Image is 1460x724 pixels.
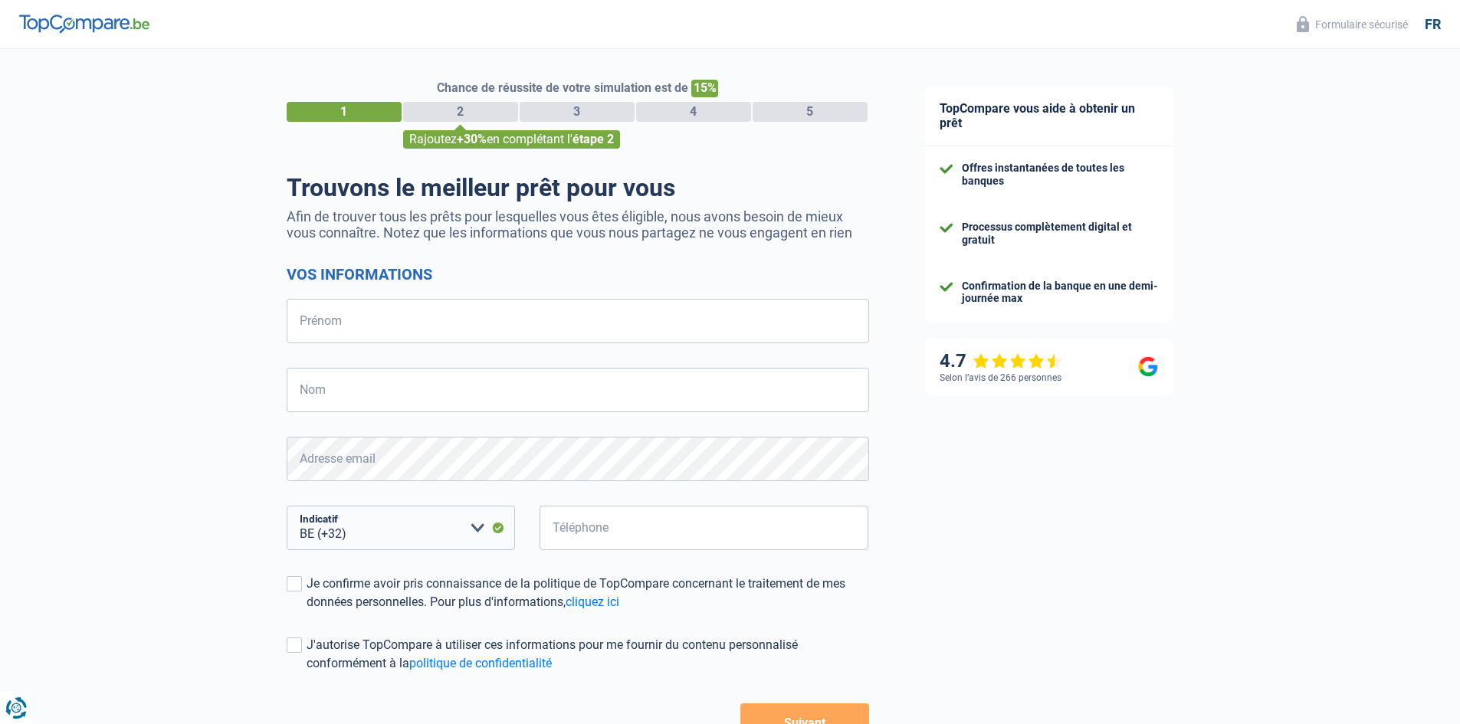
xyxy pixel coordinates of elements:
[540,506,869,550] input: 401020304
[287,173,869,202] h1: Trouvons le meilleur prêt pour vous
[691,80,718,97] span: 15%
[924,86,1173,146] div: TopCompare vous aide à obtenir un prêt
[307,575,869,611] div: Je confirme avoir pris connaissance de la politique de TopCompare concernant le traitement de mes...
[287,265,869,283] h2: Vos informations
[1425,16,1441,33] div: fr
[962,221,1158,247] div: Processus complètement digital et gratuit
[753,102,868,122] div: 5
[940,350,1063,372] div: 4.7
[287,208,869,241] p: Afin de trouver tous les prêts pour lesquelles vous êtes éligible, nous avons besoin de mieux vou...
[636,102,751,122] div: 4
[307,636,869,673] div: J'autorise TopCompare à utiliser ces informations pour me fournir du contenu personnalisé conform...
[403,130,620,149] div: Rajoutez en complétant l'
[19,15,149,33] img: TopCompare Logo
[962,162,1158,188] div: Offres instantanées de toutes les banques
[287,102,402,122] div: 1
[437,80,688,95] span: Chance de réussite de votre simulation est de
[403,102,518,122] div: 2
[566,595,619,609] a: cliquez ici
[520,102,635,122] div: 3
[940,372,1061,383] div: Selon l’avis de 266 personnes
[409,656,552,670] a: politique de confidentialité
[962,280,1158,306] div: Confirmation de la banque en une demi-journée max
[1288,11,1417,37] button: Formulaire sécurisé
[573,132,614,146] span: étape 2
[457,132,487,146] span: +30%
